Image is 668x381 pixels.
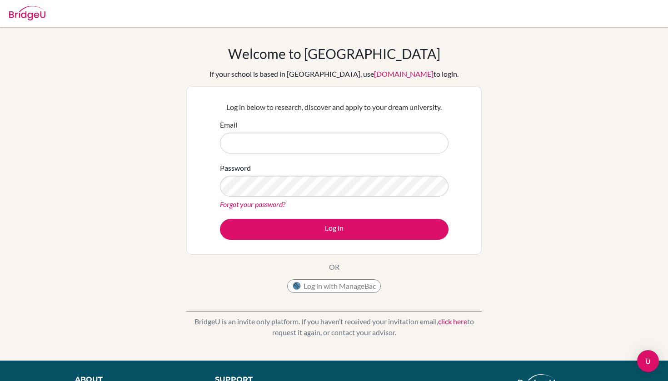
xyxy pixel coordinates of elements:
[186,316,482,338] p: BridgeU is an invite only platform. If you haven’t received your invitation email, to request it ...
[329,262,339,272] p: OR
[9,6,45,20] img: Bridge-U
[374,69,434,78] a: [DOMAIN_NAME]
[209,69,459,79] div: If your school is based in [GEOGRAPHIC_DATA], use to login.
[637,350,659,372] div: Open Intercom Messenger
[220,200,285,208] a: Forgot your password?
[220,219,449,240] button: Log in
[220,102,449,113] p: Log in below to research, discover and apply to your dream university.
[438,317,467,326] a: click here
[220,163,251,173] label: Password
[287,279,381,293] button: Log in with ManageBac
[220,119,237,130] label: Email
[228,45,440,62] h1: Welcome to [GEOGRAPHIC_DATA]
